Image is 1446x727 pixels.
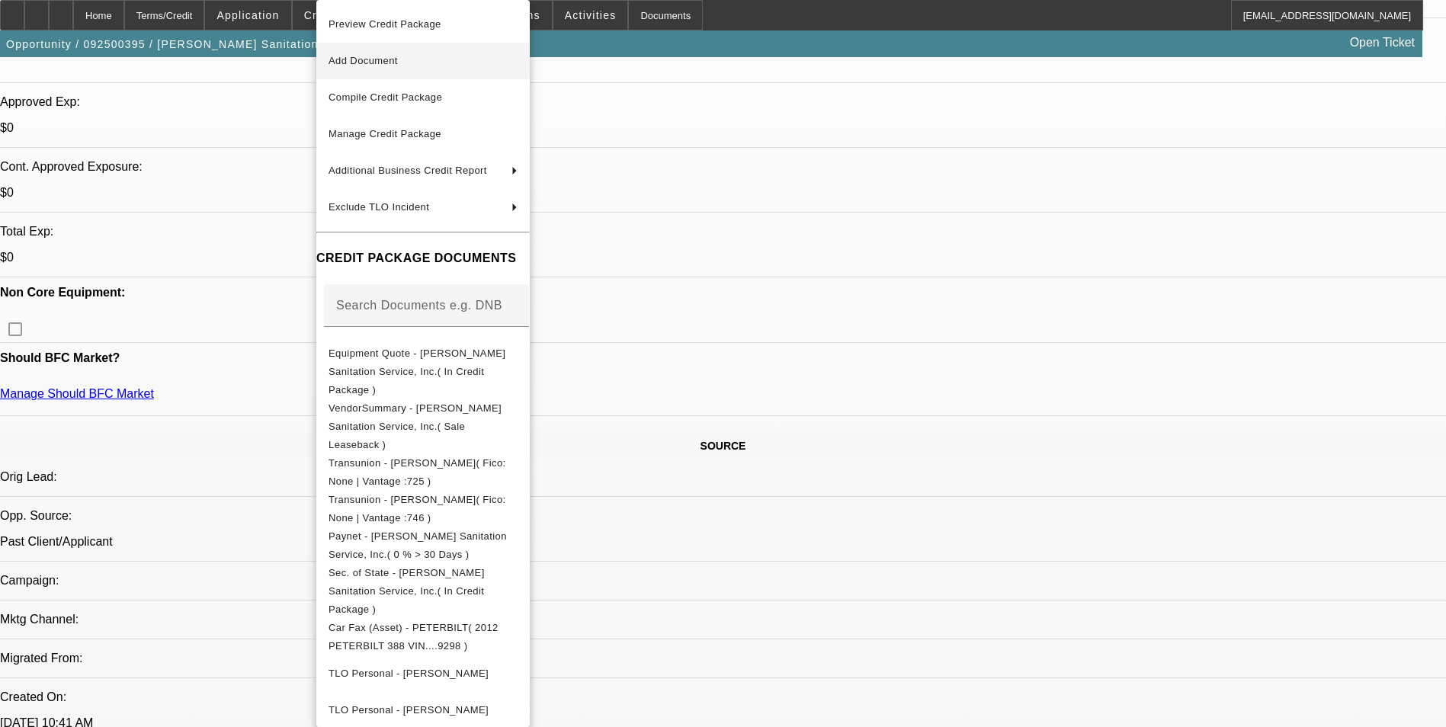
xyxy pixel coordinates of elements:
span: Compile Credit Package [329,91,442,103]
span: TLO Personal - [PERSON_NAME] [329,704,489,716]
button: Equipment Quote - Herring Sanitation Service, Inc.( In Credit Package ) [316,344,530,399]
button: Paynet - Herring Sanitation Service, Inc.( 0 % > 30 Days ) [316,527,530,564]
span: Manage Credit Package [329,128,441,139]
span: Exclude TLO Incident [329,201,429,213]
span: VendorSummary - [PERSON_NAME] Sanitation Service, Inc.( Sale Leaseback ) [329,402,502,450]
button: Car Fax (Asset) - PETERBILT( 2012 PETERBILT 388 VIN....9298 ) [316,619,530,655]
span: Transunion - [PERSON_NAME]( Fico: None | Vantage :746 ) [329,494,506,524]
span: TLO Personal - [PERSON_NAME] [329,668,489,679]
span: Transunion - [PERSON_NAME]( Fico: None | Vantage :725 ) [329,457,506,487]
button: Sec. of State - Herring Sanitation Service, Inc.( In Credit Package ) [316,564,530,619]
span: Equipment Quote - [PERSON_NAME] Sanitation Service, Inc.( In Credit Package ) [329,347,505,396]
button: Transunion - Herring, Sharon( Fico: None | Vantage :746 ) [316,491,530,527]
mat-label: Search Documents e.g. DNB [336,299,502,312]
h4: CREDIT PACKAGE DOCUMENTS [316,249,530,267]
span: Car Fax (Asset) - PETERBILT( 2012 PETERBILT 388 VIN....9298 ) [329,622,499,652]
span: Additional Business Credit Report [329,165,487,176]
button: Transunion - Herring, James( Fico: None | Vantage :725 ) [316,454,530,491]
span: Paynet - [PERSON_NAME] Sanitation Service, Inc.( 0 % > 30 Days ) [329,530,507,560]
button: TLO Personal - Herring, Sharon [316,655,530,692]
span: Sec. of State - [PERSON_NAME] Sanitation Service, Inc.( In Credit Package ) [329,567,485,615]
span: Add Document [329,55,398,66]
button: VendorSummary - Herring Sanitation Service, Inc.( Sale Leaseback ) [316,399,530,454]
span: Preview Credit Package [329,18,441,30]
